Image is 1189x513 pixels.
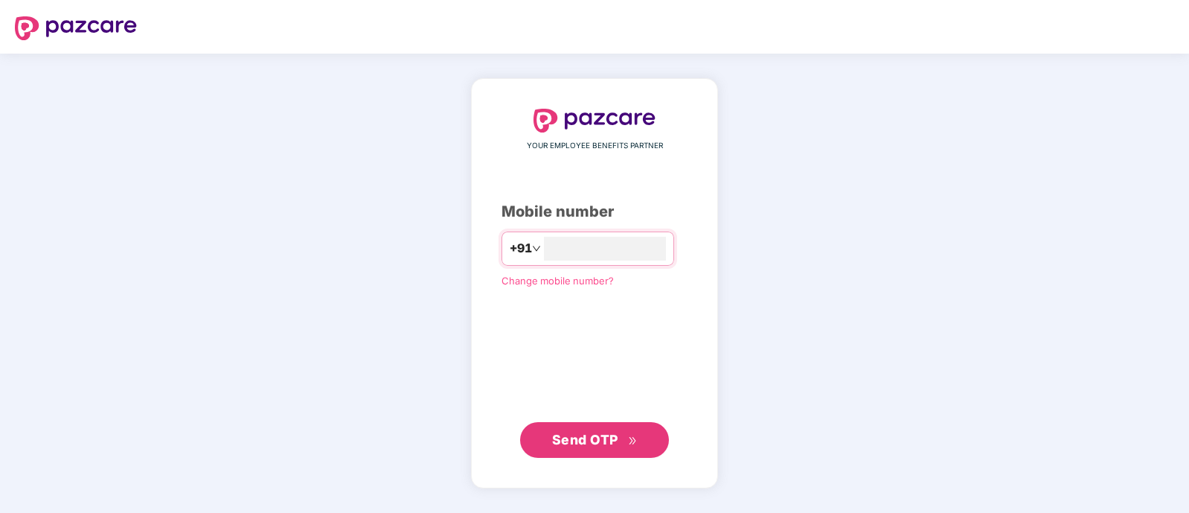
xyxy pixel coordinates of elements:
[501,200,688,223] div: Mobile number
[628,436,638,446] span: double-right
[552,432,618,447] span: Send OTP
[501,275,614,287] a: Change mobile number?
[527,140,663,152] span: YOUR EMPLOYEE BENEFITS PARTNER
[520,422,669,458] button: Send OTPdouble-right
[532,244,541,253] span: down
[15,16,137,40] img: logo
[533,109,656,133] img: logo
[510,239,532,258] span: +91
